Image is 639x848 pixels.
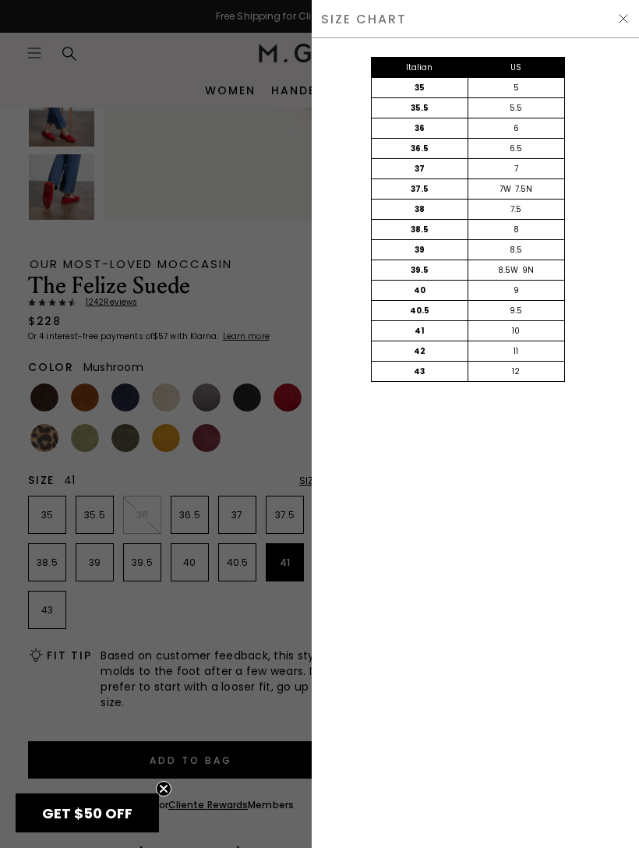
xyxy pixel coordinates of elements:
div: US [468,58,564,77]
div: 40.5 [372,301,468,320]
div: 41 [372,321,468,341]
div: 7W [500,183,511,196]
div: 8.5W [498,264,518,277]
div: 36 [372,118,468,138]
div: 39 [372,240,468,260]
div: 43 [372,362,468,381]
div: 37 [372,159,468,178]
div: 39.5 [372,260,468,280]
div: 38 [372,200,468,219]
div: Italian [372,58,468,77]
button: Close teaser [156,781,171,797]
div: 9N [522,264,534,277]
div: 5.5 [468,98,564,118]
div: 38.5 [372,220,468,239]
div: 40 [372,281,468,300]
div: 12 [468,362,564,381]
div: 7.5 [468,200,564,219]
div: 36.5 [372,139,468,158]
div: 5 [468,78,564,97]
div: 35.5 [372,98,468,118]
div: 35 [372,78,468,97]
div: 6.5 [468,139,564,158]
div: 9.5 [468,301,564,320]
div: 37.5 [372,179,468,199]
div: GET $50 OFFClose teaser [16,793,159,832]
div: 42 [372,341,468,361]
div: 10 [468,321,564,341]
div: 8 [468,220,564,239]
div: 9 [468,281,564,300]
div: 7.5N [515,183,532,196]
img: Hide Drawer [617,12,630,25]
div: 11 [468,341,564,361]
div: 8.5 [468,240,564,260]
span: GET $50 OFF [42,804,132,823]
div: 7 [468,159,564,178]
div: 6 [468,118,564,138]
